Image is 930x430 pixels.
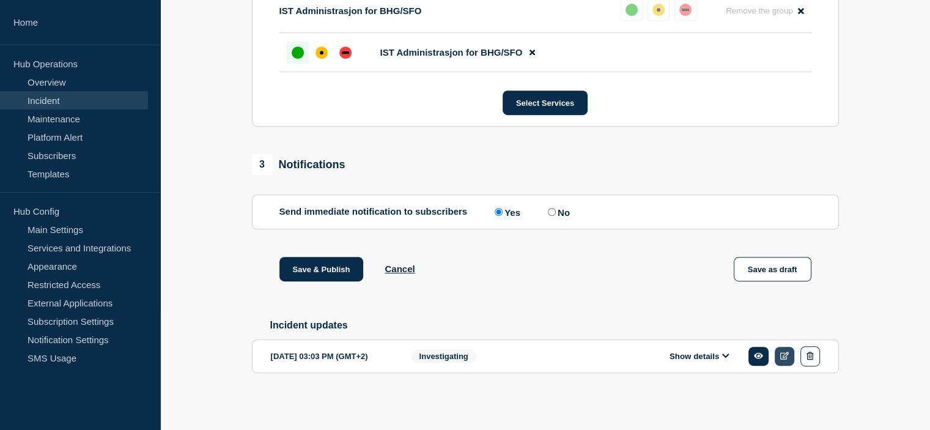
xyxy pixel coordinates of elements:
div: down [679,4,692,16]
div: up [292,46,304,59]
div: [DATE] 03:03 PM (GMT+2) [271,346,393,366]
p: IST Administrasjon for BHG/SFO [279,6,422,16]
button: Save as draft [734,257,811,281]
div: Send immediate notification to subscribers [279,206,811,218]
label: Yes [492,206,520,218]
div: affected [652,4,665,16]
button: Show details [666,351,733,361]
span: 3 [252,154,273,175]
button: Select Services [503,91,588,115]
span: Remove the group [726,6,793,15]
span: Investigating [411,349,476,363]
div: Notifications [252,154,345,175]
button: Cancel [385,264,415,274]
div: up [626,4,638,16]
label: No [545,206,570,218]
p: Send immediate notification to subscribers [279,206,468,218]
div: affected [316,46,328,59]
span: IST Administrasjon for BHG/SFO [380,47,523,57]
h2: Incident updates [270,320,839,331]
div: down [339,46,352,59]
input: No [548,208,556,216]
input: Yes [495,208,503,216]
button: Save & Publish [279,257,364,281]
